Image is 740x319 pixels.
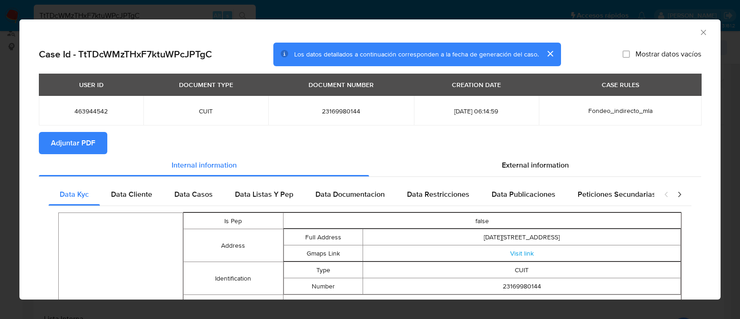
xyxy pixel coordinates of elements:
[284,245,363,262] td: Gmaps Link
[284,262,363,278] td: Type
[283,213,681,229] td: false
[60,189,89,200] span: Data Kyc
[596,77,645,93] div: CASE RULES
[51,133,95,153] span: Adjuntar PDF
[363,262,681,278] td: CUIT
[425,107,528,115] span: [DATE] 06:14:59
[172,160,237,170] span: Internal information
[184,229,283,262] td: Address
[39,48,212,60] h2: Case Id - TtTDcWMzTHxF7ktuWPcJPTgC
[363,278,681,294] td: 23169980144
[578,189,656,200] span: Peticiones Secundarias
[49,183,654,206] div: Detailed internal info
[363,229,681,245] td: [DATE][STREET_ADDRESS]
[588,106,653,115] span: Fondeo_indirecto_mla
[235,189,293,200] span: Data Listas Y Pep
[39,132,107,154] button: Adjuntar PDF
[111,189,152,200] span: Data Cliente
[407,189,469,200] span: Data Restricciones
[279,107,403,115] span: 23169980144
[284,229,363,245] td: Full Address
[446,77,506,93] div: CREATION DATE
[74,77,109,93] div: USER ID
[623,50,630,58] input: Mostrar datos vacíos
[154,107,257,115] span: CUIT
[502,160,569,170] span: External information
[173,77,239,93] div: DOCUMENT TYPE
[184,295,283,311] td: Birthdate
[492,189,555,200] span: Data Publicaciones
[294,50,539,59] span: Los datos detallados a continuación corresponden a la fecha de generación del caso.
[284,278,363,294] td: Number
[184,262,283,295] td: Identification
[19,19,721,300] div: closure-recommendation-modal
[510,249,534,258] a: Visit link
[635,50,701,59] span: Mostrar datos vacíos
[699,28,707,36] button: Cerrar ventana
[303,77,379,93] div: DOCUMENT NUMBER
[39,154,701,176] div: Detailed info
[174,189,213,200] span: Data Casos
[315,189,385,200] span: Data Documentacion
[539,43,561,65] button: cerrar
[184,213,283,229] td: Is Pep
[50,107,132,115] span: 463944542
[283,295,681,311] td: [DATE]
